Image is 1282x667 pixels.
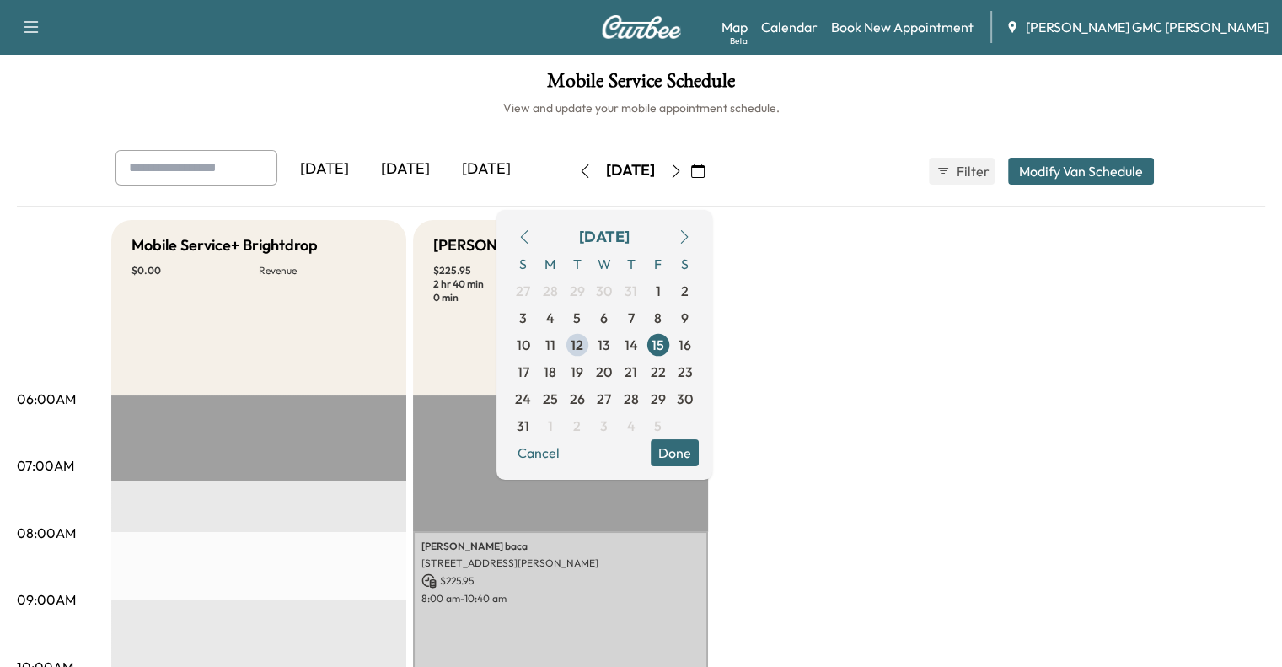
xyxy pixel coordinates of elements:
[651,362,666,382] span: 22
[17,523,76,543] p: 08:00AM
[516,281,530,301] span: 27
[517,416,529,436] span: 31
[591,250,618,277] span: W
[433,291,561,304] p: 0 min
[600,416,608,436] span: 3
[515,389,531,409] span: 24
[544,362,556,382] span: 18
[597,389,611,409] span: 27
[606,160,655,181] div: [DATE]
[761,17,818,37] a: Calendar
[652,335,664,355] span: 15
[627,416,636,436] span: 4
[596,362,612,382] span: 20
[570,281,585,301] span: 29
[730,35,748,47] div: Beta
[131,264,259,277] p: $ 0.00
[651,389,666,409] span: 29
[672,250,699,277] span: S
[510,250,537,277] span: S
[421,557,700,570] p: [STREET_ADDRESS][PERSON_NAME]
[259,264,386,277] p: Revenue
[519,308,527,328] span: 3
[651,439,699,466] button: Done
[625,362,637,382] span: 21
[1008,158,1154,185] button: Modify Van Schedule
[573,416,581,436] span: 2
[365,150,446,189] div: [DATE]
[681,308,689,328] span: 9
[645,250,672,277] span: F
[677,389,693,409] span: 30
[625,281,637,301] span: 31
[1026,17,1269,37] span: [PERSON_NAME] GMC [PERSON_NAME]
[571,362,583,382] span: 19
[446,150,527,189] div: [DATE]
[510,439,567,466] button: Cancel
[17,71,1265,100] h1: Mobile Service Schedule
[618,250,645,277] span: T
[654,416,662,436] span: 5
[570,389,585,409] span: 26
[543,281,558,301] span: 28
[17,389,76,409] p: 06:00AM
[131,234,318,257] h5: Mobile Service+ Brightdrop
[656,281,661,301] span: 1
[596,281,612,301] span: 30
[17,455,74,476] p: 07:00AM
[433,264,561,277] p: $ 225.95
[546,308,555,328] span: 4
[679,335,691,355] span: 16
[571,335,583,355] span: 12
[518,362,529,382] span: 17
[433,277,561,291] p: 2 hr 40 min
[598,335,610,355] span: 13
[600,308,608,328] span: 6
[625,335,638,355] span: 14
[17,589,76,610] p: 09:00AM
[654,308,662,328] span: 8
[579,225,630,249] div: [DATE]
[564,250,591,277] span: T
[421,592,700,605] p: 8:00 am - 10:40 am
[548,416,553,436] span: 1
[681,281,689,301] span: 2
[601,15,682,39] img: Curbee Logo
[721,17,748,37] a: MapBeta
[573,308,581,328] span: 5
[421,540,700,553] p: [PERSON_NAME] baca
[831,17,974,37] a: Book New Appointment
[678,362,693,382] span: 23
[543,389,558,409] span: 25
[957,161,987,181] span: Filter
[545,335,555,355] span: 11
[537,250,564,277] span: M
[517,335,530,355] span: 10
[284,150,365,189] div: [DATE]
[628,308,635,328] span: 7
[929,158,995,185] button: Filter
[624,389,639,409] span: 28
[17,100,1265,116] h6: View and update your mobile appointment schedule.
[433,234,628,257] h5: [PERSON_NAME] on Wheels
[421,573,700,589] p: $ 225.95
